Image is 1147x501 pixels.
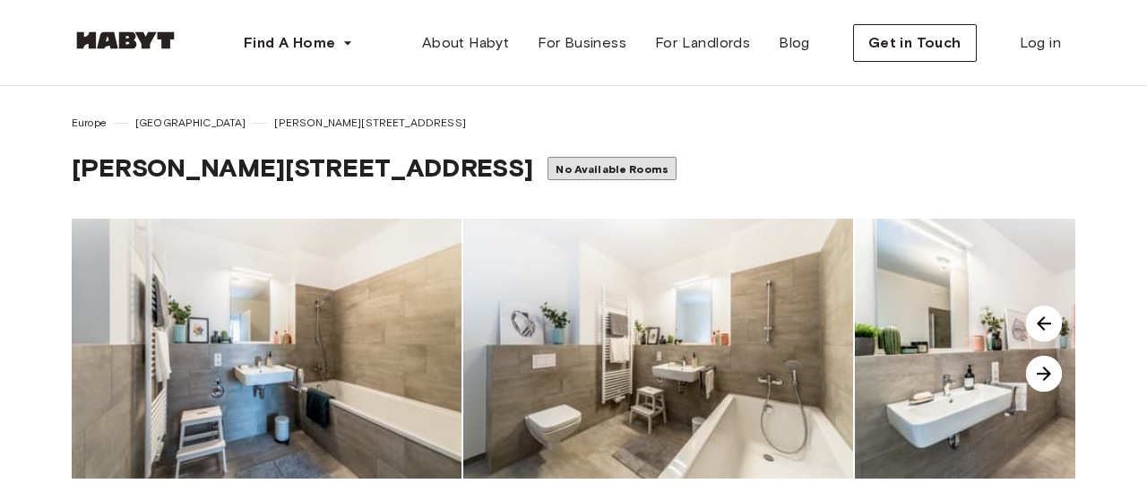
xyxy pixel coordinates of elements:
[1020,32,1061,54] span: Log in
[135,115,246,131] span: [GEOGRAPHIC_DATA]
[422,32,509,54] span: About Habyt
[1026,356,1062,392] img: image-carousel-arrow
[1005,25,1075,61] a: Log in
[408,25,523,61] a: About Habyt
[229,25,367,61] button: Find A Home
[1026,306,1062,341] img: image-carousel-arrow
[641,25,764,61] a: For Landlords
[72,219,461,479] img: image
[463,219,853,479] img: image
[72,152,533,183] span: [PERSON_NAME][STREET_ADDRESS]
[72,115,107,131] span: Europe
[523,25,641,61] a: For Business
[655,32,750,54] span: For Landlords
[853,24,977,62] button: Get in Touch
[764,25,824,61] a: Blog
[779,32,810,54] span: Blog
[538,32,626,54] span: For Business
[868,32,962,54] span: Get in Touch
[244,32,335,54] span: Find A Home
[556,162,668,176] span: No Available Rooms
[72,31,179,49] img: Habyt
[274,115,465,131] span: [PERSON_NAME][STREET_ADDRESS]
